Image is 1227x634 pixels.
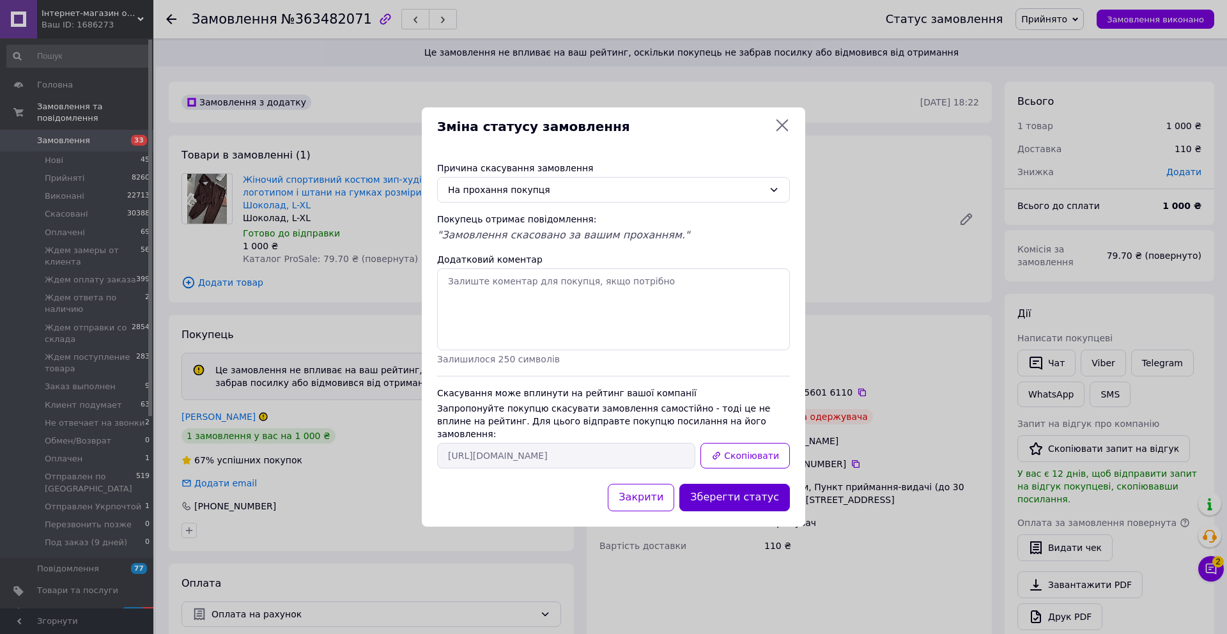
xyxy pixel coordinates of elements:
[437,162,790,174] div: Причина скасування замовлення
[437,402,790,440] div: Запропонуйте покупцю скасувати замовлення самостійно - тоді це не вплине на рейтинг. Для цього ві...
[437,254,543,265] label: Додатковий коментар
[700,443,790,468] button: Скопіювати
[437,387,790,399] div: Скасування може вплинути на рейтинг вашої компанії
[437,229,690,241] span: "Замовлення скасовано за вашим проханням."
[448,183,764,197] div: На прохання покупця
[437,213,790,226] div: Покупець отримає повідомлення:
[437,354,560,364] span: Залишилося 250 символів
[608,484,674,511] button: Закрити
[679,484,790,511] button: Зберегти статус
[437,118,769,136] span: Зміна статусу замовлення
